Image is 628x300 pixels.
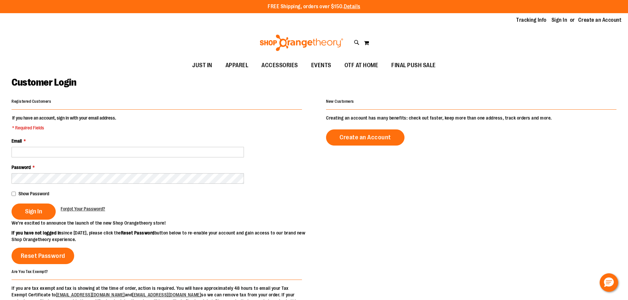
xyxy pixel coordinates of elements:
strong: Registered Customers [12,99,51,104]
a: FINAL PUSH SALE [385,58,442,73]
span: Email [12,138,22,144]
a: JUST IN [186,58,219,73]
span: ACCESSORIES [261,58,298,73]
span: JUST IN [192,58,212,73]
legend: If you have an account, sign in with your email address. [12,115,117,131]
p: We’re excited to announce the launch of the new Shop Orangetheory store! [12,220,314,226]
span: Reset Password [21,252,65,259]
strong: If you have not logged in [12,230,61,235]
a: Create an Account [578,16,622,24]
a: Create an Account [326,129,404,146]
p: since [DATE], please click the button below to re-enable your account and gain access to our bran... [12,230,314,243]
span: APPAREL [225,58,249,73]
span: FINAL PUSH SALE [391,58,436,73]
a: [EMAIL_ADDRESS][DOMAIN_NAME] [56,292,125,297]
a: Details [344,4,360,10]
a: Forgot Your Password? [61,205,105,212]
img: Shop Orangetheory [259,35,344,51]
span: Show Password [18,191,49,196]
span: OTF AT HOME [344,58,378,73]
a: Tracking Info [516,16,547,24]
a: [EMAIL_ADDRESS][DOMAIN_NAME] [132,292,201,297]
button: Hello, have a question? Let’s chat. [600,273,618,292]
strong: Reset Password [121,230,155,235]
span: EVENTS [311,58,331,73]
span: Customer Login [12,77,76,88]
a: EVENTS [305,58,338,73]
span: Password [12,165,31,170]
a: APPAREL [219,58,255,73]
a: Sign In [552,16,567,24]
p: Creating an account has many benefits: check out faster, keep more than one address, track orders... [326,115,616,121]
strong: Are You Tax Exempt? [12,269,48,274]
a: ACCESSORIES [255,58,305,73]
span: Create an Account [340,134,391,141]
button: Sign In [12,204,56,220]
a: OTF AT HOME [338,58,385,73]
p: FREE Shipping, orders over $150. [268,3,360,11]
a: Reset Password [12,248,74,264]
strong: New Customers [326,99,354,104]
span: * Required Fields [12,124,116,131]
span: Sign In [25,208,42,215]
